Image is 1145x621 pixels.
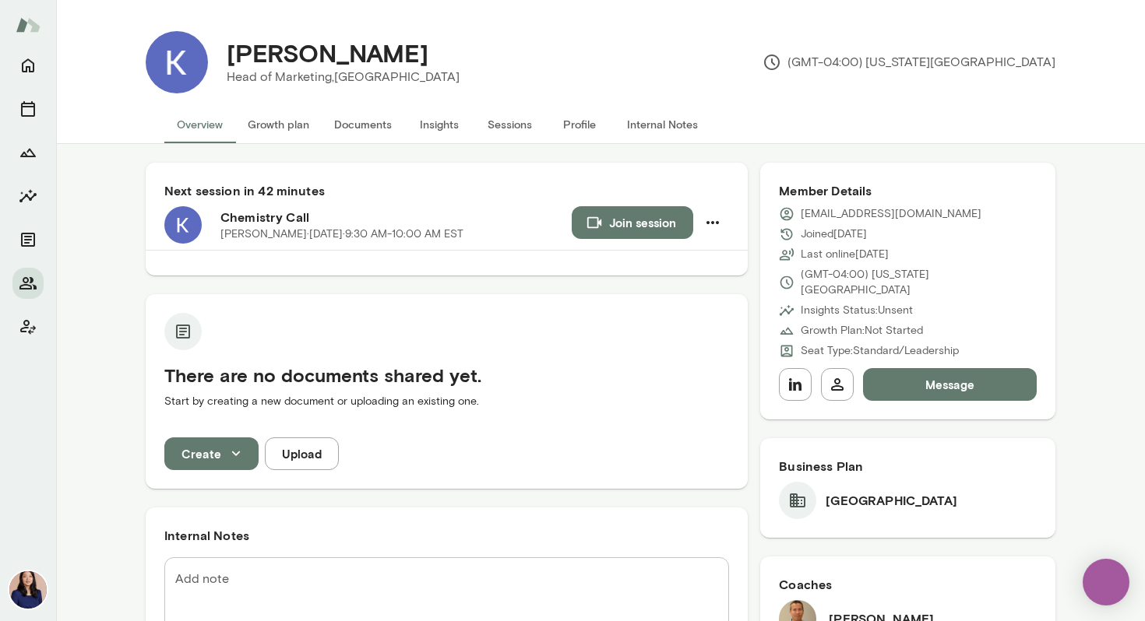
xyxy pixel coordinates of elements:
[164,394,729,409] p: Start by creating a new document or uploading an existing one.
[164,526,729,545] h6: Internal Notes
[801,226,867,242] p: Joined [DATE]
[826,491,957,510] h6: [GEOGRAPHIC_DATA]
[544,106,615,143] button: Profile
[164,363,729,388] h5: There are no documents shared yet.
[12,50,44,81] button: Home
[235,106,322,143] button: Growth plan
[220,208,572,226] h6: Chemistry Call
[801,323,923,339] p: Growth Plan: Not Started
[164,106,235,143] button: Overview
[801,267,1037,298] p: (GMT-04:00) [US_STATE][GEOGRAPHIC_DATA]
[146,31,208,93] img: Kevin Rippon
[12,268,44,299] button: Members
[474,106,544,143] button: Sessions
[615,106,710,143] button: Internal Notes
[12,224,44,255] button: Documents
[801,247,889,262] p: Last online [DATE]
[220,226,463,242] p: [PERSON_NAME] · [DATE] · 9:30 AM-10:00 AM EST
[779,575,1037,594] h6: Coaches
[16,10,41,40] img: Mento
[572,206,693,239] button: Join session
[404,106,474,143] button: Insights
[12,93,44,125] button: Sessions
[779,457,1037,475] h6: Business Plan
[763,53,1055,72] p: (GMT-04:00) [US_STATE][GEOGRAPHIC_DATA]
[9,571,47,609] img: Leah Kim
[801,303,913,318] p: Insights Status: Unsent
[801,206,981,222] p: [EMAIL_ADDRESS][DOMAIN_NAME]
[227,38,428,68] h4: [PERSON_NAME]
[164,437,259,470] button: Create
[12,181,44,212] button: Insights
[863,368,1037,401] button: Message
[12,137,44,168] button: Growth Plan
[265,437,339,470] button: Upload
[164,181,729,200] h6: Next session in 42 minutes
[227,68,460,86] p: Head of Marketing, [GEOGRAPHIC_DATA]
[322,106,404,143] button: Documents
[801,343,959,359] p: Seat Type: Standard/Leadership
[779,181,1037,200] h6: Member Details
[12,311,44,342] button: Client app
